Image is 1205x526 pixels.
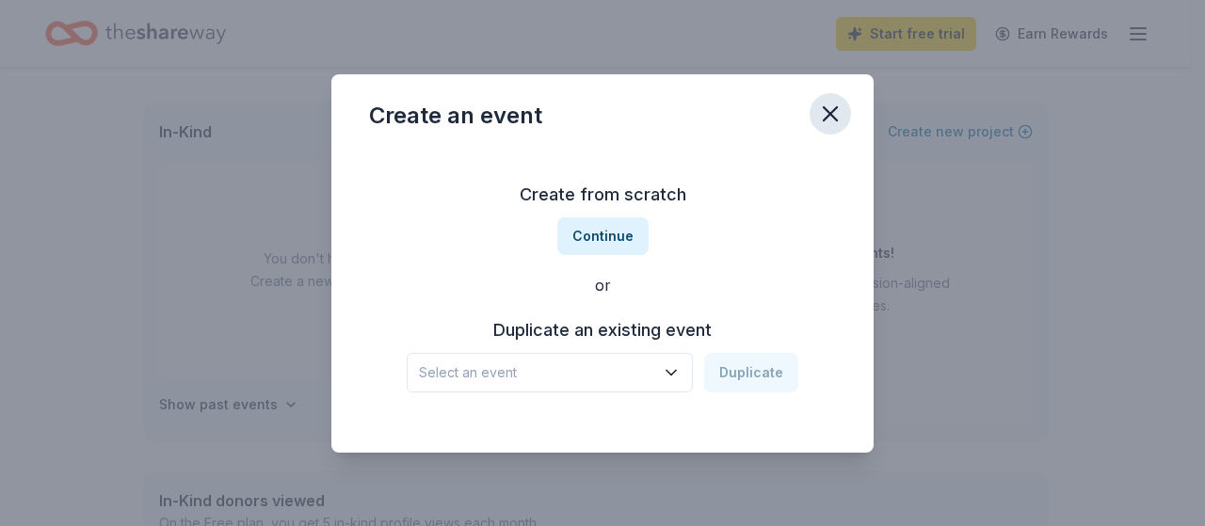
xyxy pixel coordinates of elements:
div: Create an event [369,101,542,131]
h3: Duplicate an existing event [407,315,798,345]
h3: Create from scratch [369,180,836,210]
span: Select an event [419,361,654,384]
button: Select an event [407,353,693,392]
button: Continue [557,217,649,255]
div: or [369,274,836,296]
